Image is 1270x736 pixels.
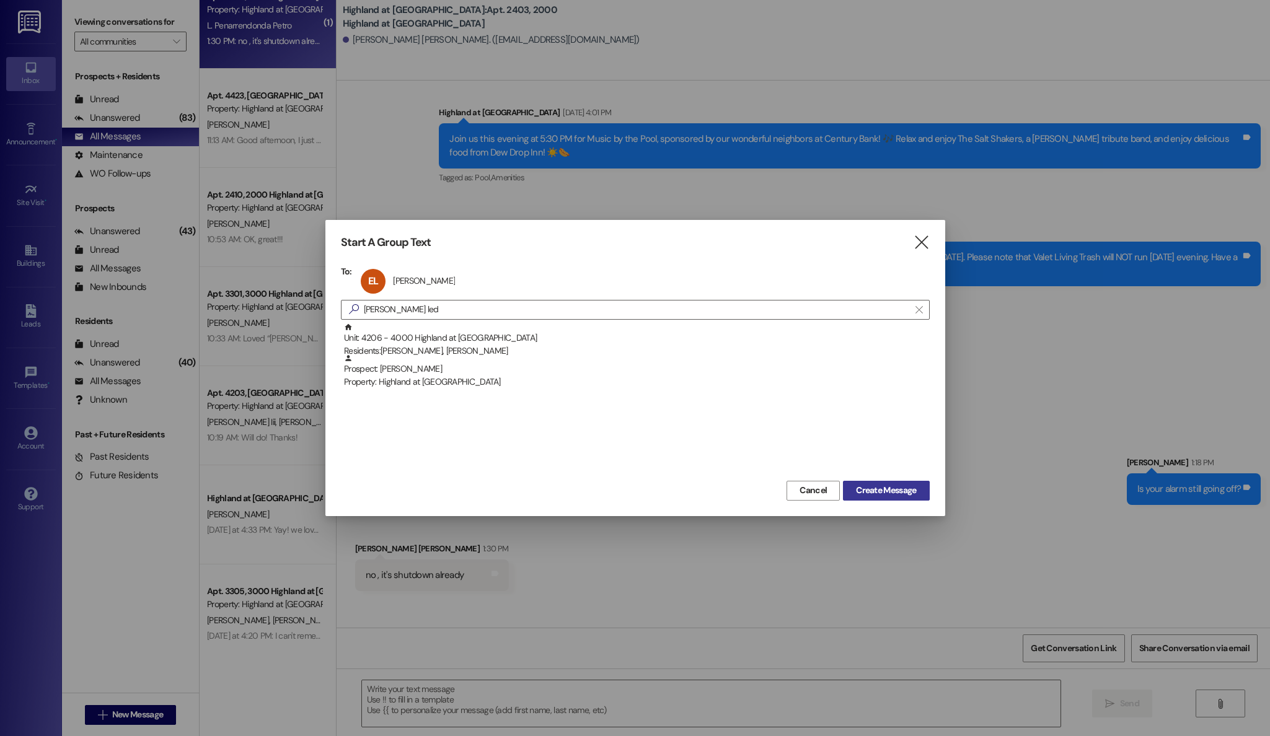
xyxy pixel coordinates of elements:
div: Unit: 4206 - 4000 Highland at [GEOGRAPHIC_DATA]Residents:[PERSON_NAME], [PERSON_NAME] [341,323,930,354]
i:  [913,236,930,249]
button: Clear text [909,300,929,319]
span: Cancel [800,484,827,497]
button: Cancel [787,481,840,501]
button: Create Message [843,481,929,501]
i:  [915,305,922,315]
h3: To: [341,266,352,277]
span: Create Message [856,484,916,497]
div: Unit: 4206 - 4000 Highland at [GEOGRAPHIC_DATA] [344,323,930,358]
h3: Start A Group Text [341,235,431,250]
div: Property: Highland at [GEOGRAPHIC_DATA] [344,375,930,388]
div: [PERSON_NAME] [393,275,455,286]
div: Residents: [PERSON_NAME], [PERSON_NAME] [344,344,930,357]
div: Prospect: [PERSON_NAME] [344,354,930,389]
div: Prospect: [PERSON_NAME]Property: Highland at [GEOGRAPHIC_DATA] [341,354,930,385]
span: EL [368,274,378,287]
i:  [344,303,364,316]
input: Search for any contact or apartment [364,301,909,318]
